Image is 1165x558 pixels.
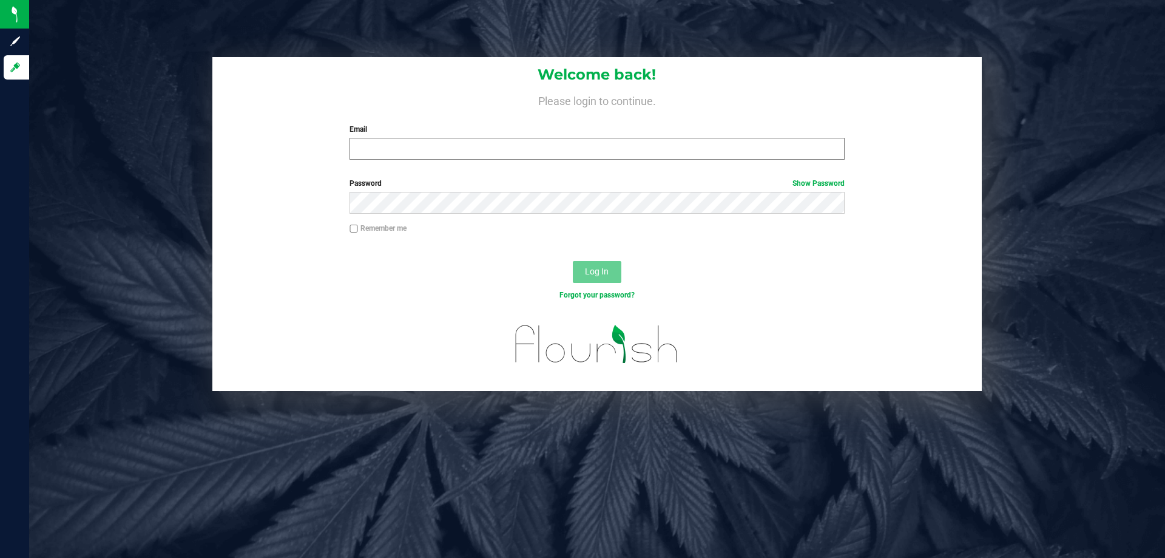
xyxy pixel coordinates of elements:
[349,179,382,188] span: Password
[349,225,358,233] input: Remember me
[212,67,982,83] h1: Welcome back!
[349,124,844,135] label: Email
[9,35,21,47] inline-svg: Sign up
[212,92,982,107] h4: Please login to continue.
[349,223,407,234] label: Remember me
[792,179,845,188] a: Show Password
[573,261,621,283] button: Log In
[501,313,693,375] img: flourish_logo.svg
[559,291,635,299] a: Forgot your password?
[585,267,609,276] span: Log In
[9,61,21,73] inline-svg: Log in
